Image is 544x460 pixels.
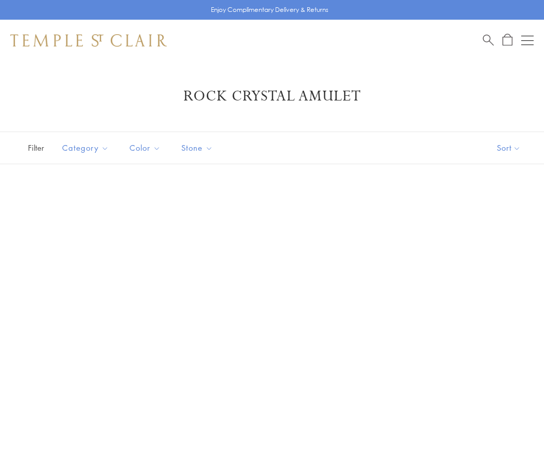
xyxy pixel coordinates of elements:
[176,141,221,154] span: Stone
[124,141,168,154] span: Color
[26,87,518,106] h1: Rock Crystal Amulet
[10,34,167,47] img: Temple St. Clair
[122,136,168,160] button: Color
[483,34,494,47] a: Search
[54,136,117,160] button: Category
[521,34,534,47] button: Open navigation
[57,141,117,154] span: Category
[474,132,544,164] button: Show sort by
[211,5,328,15] p: Enjoy Complimentary Delivery & Returns
[174,136,221,160] button: Stone
[503,34,512,47] a: Open Shopping Bag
